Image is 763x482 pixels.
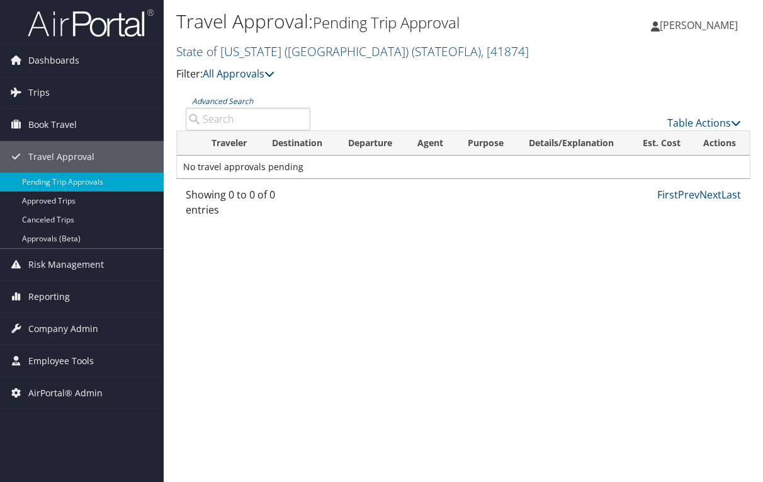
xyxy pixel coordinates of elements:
span: Reporting [28,281,70,313]
p: Filter: [176,66,559,83]
a: All Approvals [203,67,274,81]
a: State of [US_STATE] ([GEOGRAPHIC_DATA]) [176,43,529,60]
a: Last [721,188,741,202]
span: [PERSON_NAME] [660,18,738,32]
input: Advanced Search [186,108,310,130]
th: Agent [406,131,456,156]
th: Destination: activate to sort column ascending [261,131,337,156]
span: AirPortal® Admin [28,377,103,409]
span: Dashboards [28,45,79,76]
th: Traveler: activate to sort column ascending [200,131,261,156]
th: Purpose [456,131,517,156]
th: Details/Explanation [517,131,630,156]
span: , [ 41874 ] [481,43,529,60]
img: airportal-logo.png [28,8,154,38]
span: Travel Approval [28,141,94,173]
a: First [657,188,678,202]
a: [PERSON_NAME] [651,6,750,44]
h1: Travel Approval: [176,8,559,35]
a: Table Actions [667,116,741,130]
span: Trips [28,77,50,108]
span: Risk Management [28,249,104,280]
a: Advanced Search [192,96,253,106]
span: ( STATEOFLA ) [412,43,481,60]
a: Next [699,188,721,202]
span: Book Travel [28,109,77,141]
th: Est. Cost: activate to sort column ascending [630,131,692,156]
a: Prev [678,188,699,202]
small: Pending Trip Approval [313,12,460,33]
th: Actions [692,131,750,156]
td: No travel approvals pending [177,156,750,178]
span: Company Admin [28,313,98,345]
th: Departure: activate to sort column ascending [337,131,406,156]
span: Employee Tools [28,345,94,377]
div: Showing 0 to 0 of 0 entries [186,187,310,224]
